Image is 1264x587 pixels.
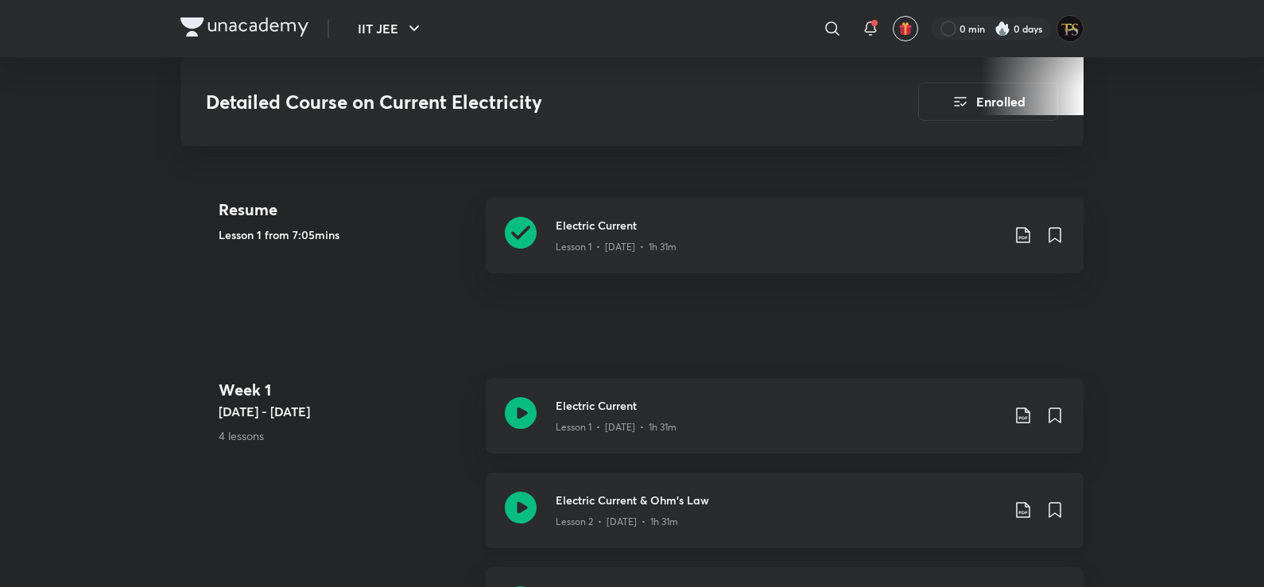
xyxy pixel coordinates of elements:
h3: Electric Current [556,217,1001,234]
h3: Electric Current & Ohm's Law [556,492,1001,508]
h5: Lesson 1 from 7:05mins [219,226,473,243]
h5: [DATE] - [DATE] [219,402,473,421]
img: streak [995,21,1010,37]
button: Enrolled [918,83,1058,121]
p: Lesson 1 • [DATE] • 1h 31m [556,420,677,434]
img: avatar [898,21,913,36]
a: Electric CurrentLesson 1 • [DATE] • 1h 31m [486,378,1084,473]
a: Electric Current & Ohm's LawLesson 2 • [DATE] • 1h 31m [486,473,1084,567]
p: 4 lessons [219,427,473,444]
img: Tanishq Sahu [1057,15,1084,42]
button: IIT JEE [348,13,433,44]
button: avatar [893,16,918,41]
img: Company Logo [180,17,308,37]
a: Electric CurrentLesson 1 • [DATE] • 1h 31m [486,198,1084,292]
p: Lesson 1 • [DATE] • 1h 31m [556,240,677,254]
h4: Resume [219,198,473,222]
h4: Week 1 [219,378,473,402]
p: Lesson 2 • [DATE] • 1h 31m [556,515,678,529]
h3: Electric Current [556,397,1001,414]
h3: Detailed Course on Current Electricity [206,91,828,114]
a: Company Logo [180,17,308,41]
